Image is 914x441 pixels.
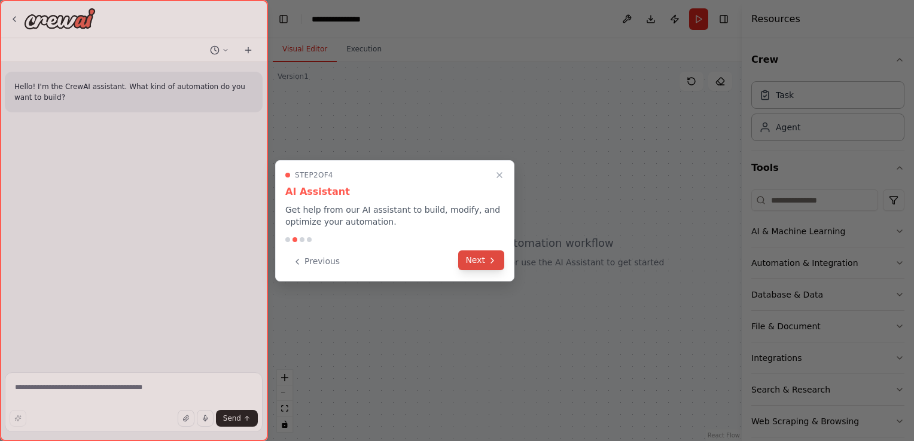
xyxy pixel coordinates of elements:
[275,11,292,27] button: Hide left sidebar
[295,170,333,180] span: Step 2 of 4
[285,252,347,271] button: Previous
[285,204,504,228] p: Get help from our AI assistant to build, modify, and optimize your automation.
[492,168,507,182] button: Close walkthrough
[285,185,504,199] h3: AI Assistant
[458,250,504,270] button: Next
